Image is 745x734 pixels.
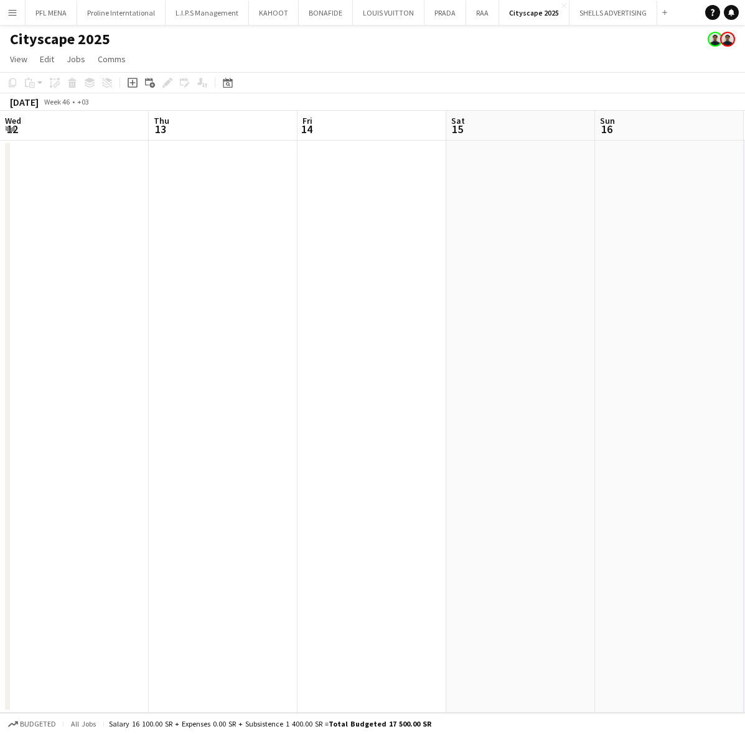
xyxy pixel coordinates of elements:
[98,53,126,65] span: Comms
[600,115,615,126] span: Sun
[93,51,131,67] a: Comms
[62,51,90,67] a: Jobs
[109,719,431,728] div: Salary 16 100.00 SR + Expenses 0.00 SR + Subsistence 1 400.00 SR =
[67,53,85,65] span: Jobs
[3,122,21,136] span: 12
[5,115,21,126] span: Wed
[424,1,466,25] button: PRADA
[20,720,56,728] span: Budgeted
[6,717,58,731] button: Budgeted
[35,51,59,67] a: Edit
[152,122,169,136] span: 13
[466,1,499,25] button: RAA
[329,719,431,728] span: Total Budgeted 17 500.00 SR
[5,51,32,67] a: View
[449,122,465,136] span: 15
[40,53,54,65] span: Edit
[499,1,569,25] button: Cityscape 2025
[302,115,312,126] span: Fri
[166,1,249,25] button: L.I.P.S Management
[77,1,166,25] button: Proline Interntational
[26,1,77,25] button: PFL MENA
[68,719,98,728] span: All jobs
[598,122,615,136] span: 16
[299,1,353,25] button: BONAFIDE
[569,1,657,25] button: SHELLS ADVERTISING
[10,96,39,108] div: [DATE]
[708,32,723,47] app-user-avatar: Kenan Tesfaselase
[10,53,27,65] span: View
[41,97,72,106] span: Week 46
[249,1,299,25] button: KAHOOT
[720,32,735,47] app-user-avatar: Kenan Tesfaselase
[353,1,424,25] button: LOUIS VUITTON
[154,115,169,126] span: Thu
[77,97,89,106] div: +03
[10,30,110,49] h1: Cityscape 2025
[451,115,465,126] span: Sat
[301,122,312,136] span: 14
